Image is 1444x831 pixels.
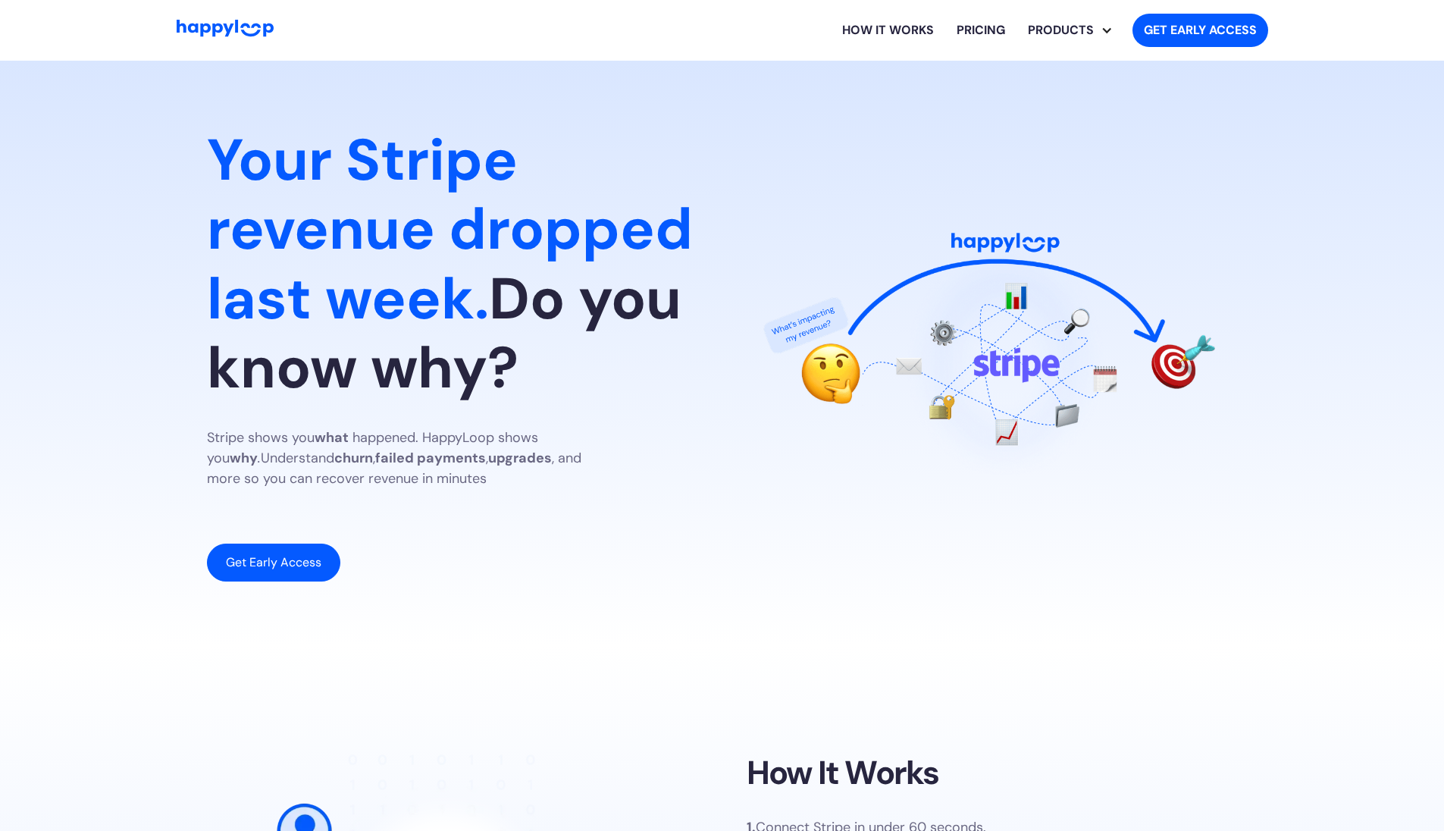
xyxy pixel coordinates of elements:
[177,20,274,41] a: Go to Home Page
[207,126,698,403] h1: Do you know why?
[177,20,274,37] img: HappyLoop Logo
[207,544,340,582] a: Get Early Access
[315,428,349,447] strong: what
[334,449,373,467] strong: churn
[831,6,945,55] a: Learn how HappyLoop works
[258,449,261,467] em: .
[747,754,939,793] h2: How It Works
[945,6,1016,55] a: View HappyLoop pricing plans
[207,122,693,337] span: Your Stripe revenue dropped last week.
[488,449,552,467] strong: upgrades
[1132,14,1268,47] a: Get started with HappyLoop
[230,449,258,467] strong: why
[375,449,486,467] strong: failed payments
[207,428,616,489] p: Stripe shows you happened. HappyLoop shows you Understand , , , and more so you can recover reven...
[1016,21,1105,39] div: PRODUCTS
[1016,6,1120,55] div: Explore HappyLoop use cases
